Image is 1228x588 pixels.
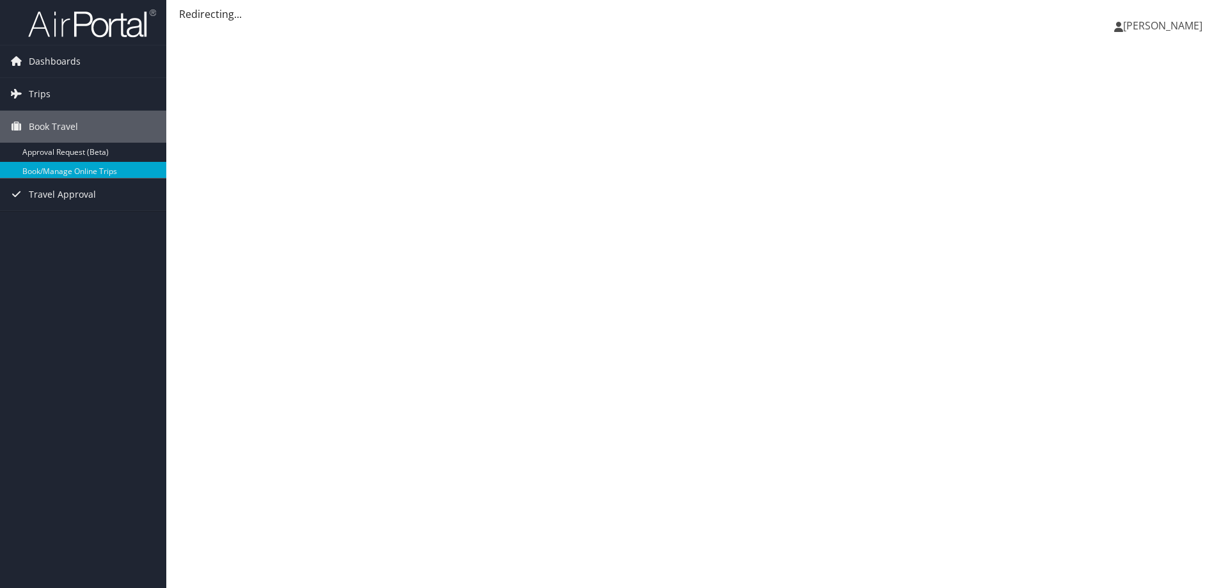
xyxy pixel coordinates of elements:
[29,45,81,77] span: Dashboards
[1123,19,1202,33] span: [PERSON_NAME]
[29,179,96,211] span: Travel Approval
[28,8,156,38] img: airportal-logo.png
[179,6,1215,22] div: Redirecting...
[29,111,78,143] span: Book Travel
[29,78,51,110] span: Trips
[1114,6,1215,45] a: [PERSON_NAME]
